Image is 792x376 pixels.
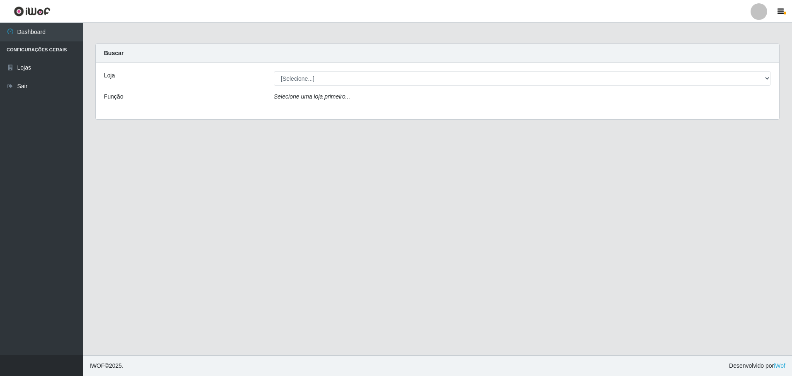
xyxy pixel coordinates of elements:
[104,50,123,56] strong: Buscar
[729,362,785,370] span: Desenvolvido por
[274,93,350,100] i: Selecione uma loja primeiro...
[89,362,105,369] span: IWOF
[89,362,123,370] span: © 2025 .
[104,92,123,101] label: Função
[774,362,785,369] a: iWof
[104,71,115,80] label: Loja
[14,6,51,17] img: CoreUI Logo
